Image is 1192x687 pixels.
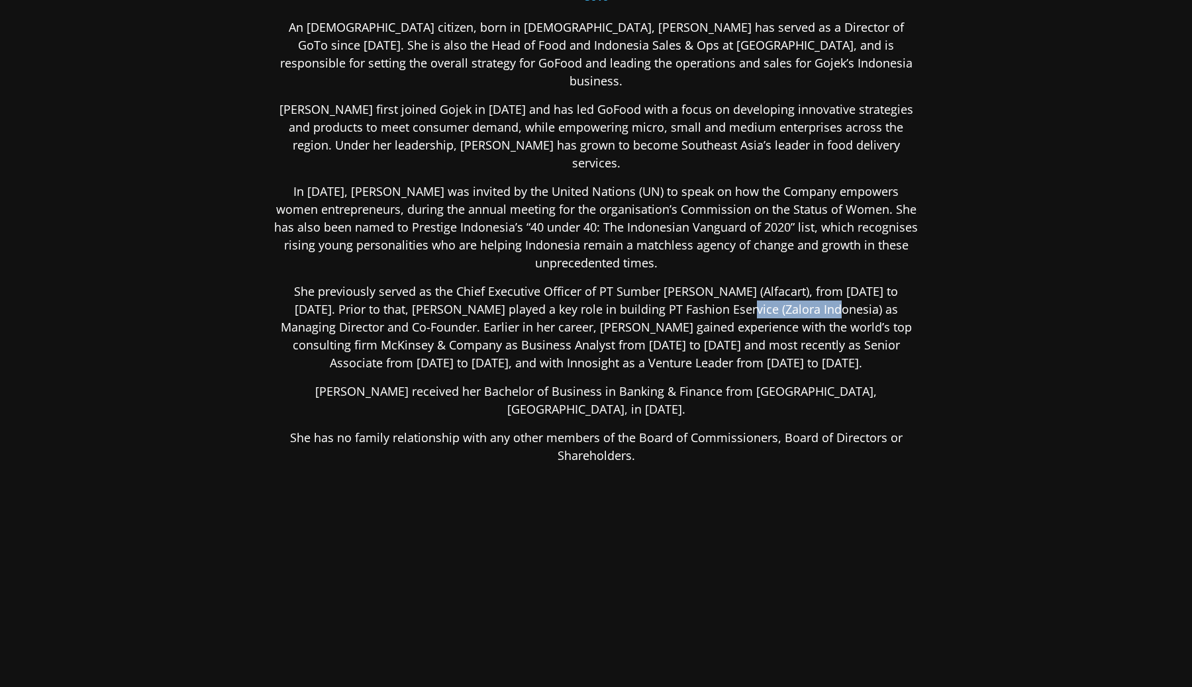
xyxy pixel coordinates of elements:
p: An [DEMOGRAPHIC_DATA] citizen, born in [DEMOGRAPHIC_DATA], [PERSON_NAME] has served as a Director... [274,19,918,90]
p: In [DATE], [PERSON_NAME] was invited by the United Nations (UN) to speak on how the Company empow... [274,183,918,272]
p: She previously served as the Chief Executive Officer of PT Sumber [PERSON_NAME] (Alfacart), from ... [274,283,918,372]
p: [PERSON_NAME] received her Bachelor of Business in Banking & Finance from [GEOGRAPHIC_DATA], [GEO... [274,383,918,418]
p: [PERSON_NAME] first joined Gojek in [DATE] and has led GoFood with a focus on developing innovati... [274,101,918,172]
p: She has no family relationship with any other members of the Board of Commissioners, Board of Dir... [274,429,918,465]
